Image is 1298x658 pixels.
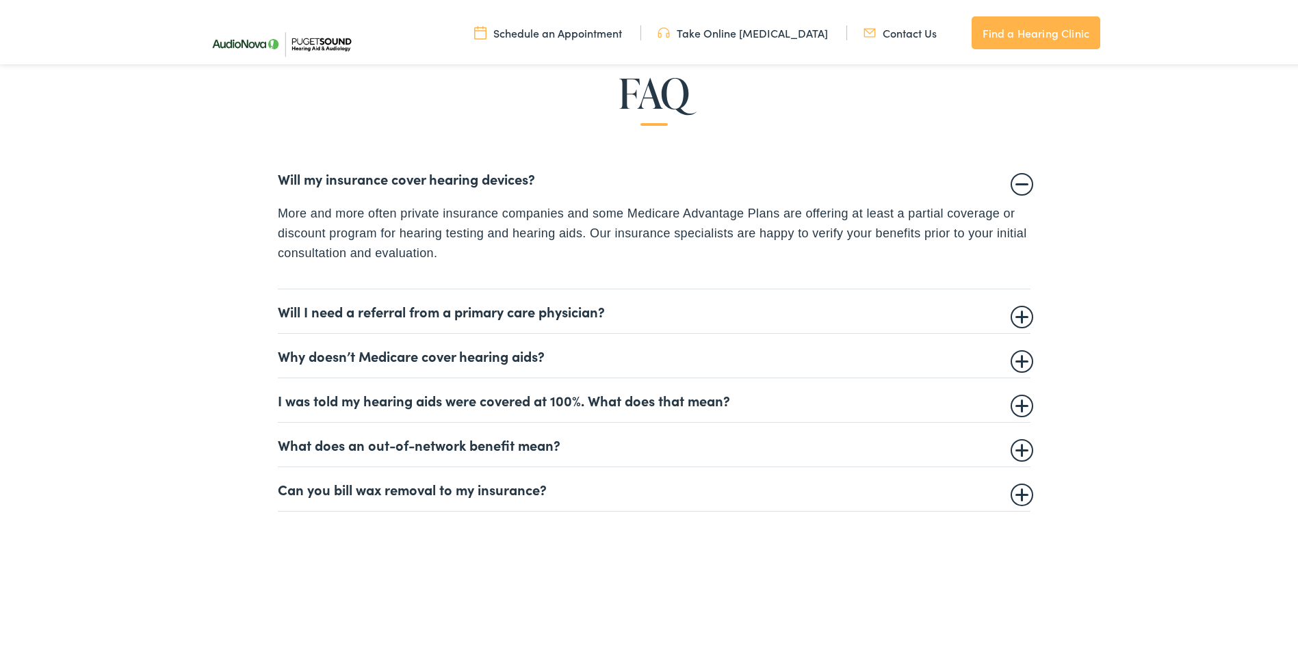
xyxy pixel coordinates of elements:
a: Take Online [MEDICAL_DATA] [658,23,828,38]
img: utility icon [474,23,486,38]
summary: Why doesn’t Medicare cover hearing aids? [278,345,1030,361]
summary: I was told my hearing aids were covered at 100%. What does that mean? [278,389,1030,406]
img: utility icon [864,23,876,38]
summary: Can you bill wax removal to my insurance? [278,478,1030,495]
p: More and more often private insurance companies and some Medicare Advantage Plans are offering at... [278,201,1030,260]
img: utility icon [658,23,670,38]
a: Find a Hearing Clinic [972,14,1100,47]
summary: What does an out-of-network benefit mean? [278,434,1030,450]
a: Contact Us [864,23,937,38]
h2: FAQ [52,68,1256,113]
a: Schedule an Appointment [474,23,622,38]
summary: Will I need a referral from a primary care physician? [278,300,1030,317]
summary: Will my insurance cover hearing devices? [278,168,1030,184]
